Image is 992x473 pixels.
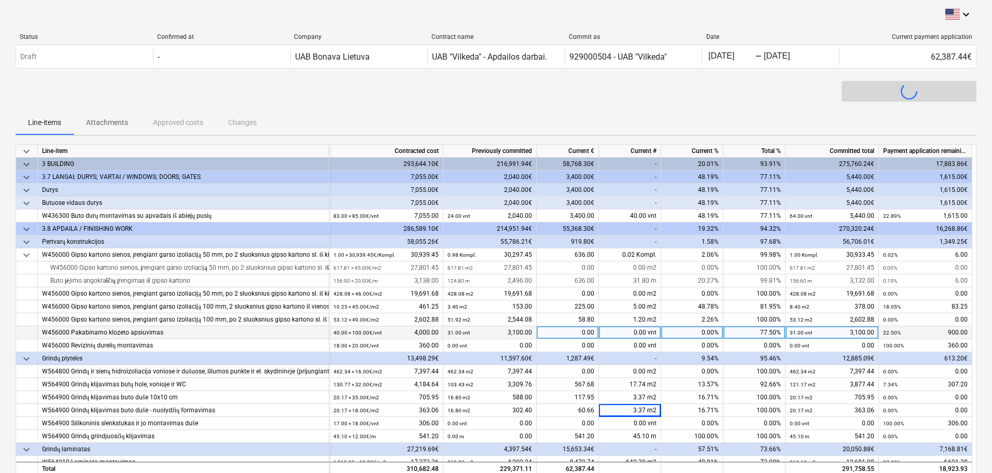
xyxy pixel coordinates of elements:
[333,317,379,323] small: 53.12 × 49.00€ / m2
[448,417,532,430] div: 0.00
[20,33,149,40] div: Status
[599,326,661,339] div: 0.00 vnt
[537,184,599,197] div: 3,400.00€
[448,210,532,222] div: 2,040.00
[723,391,786,404] div: 100.00%
[599,365,661,378] div: 0.00 m2
[329,158,443,171] div: 293,644.10€
[333,382,382,387] small: 130.77 × 32.00€ / m2
[790,326,874,339] div: 3,100.00
[883,378,968,391] div: 307.20
[448,248,532,261] div: 30,297.45
[723,261,786,274] div: 100.00%
[42,235,325,248] div: Pertvarų konstrukcijos
[537,378,599,391] div: 567.68
[661,248,723,261] div: 2.06%
[537,404,599,417] div: 60.66
[883,248,968,261] div: 6.00
[537,456,599,469] div: 8,479.74
[448,313,532,326] div: 2,544.08
[661,443,723,456] div: 57.51%
[883,252,898,258] small: 0.02%
[333,339,439,352] div: 360.00
[790,378,874,391] div: 3,877.44
[537,443,599,456] div: 15,653.34€
[661,287,723,300] div: 0.00%
[329,443,443,456] div: 27,219.69€
[883,313,968,326] div: 0.00
[333,291,382,297] small: 428.08 × 46.00€ / m2
[661,261,723,274] div: 0.00%
[599,417,661,430] div: 0.00 vnt
[599,430,661,443] div: 45.10 m
[599,378,661,391] div: 17.74 m2
[329,352,443,365] div: 13,498.29€
[723,184,786,197] div: 77.11%
[42,158,325,171] div: 3 BUILDING
[786,443,879,456] div: 20,050.88€
[333,261,439,274] div: 27,801.45
[42,404,325,417] div: W564900 Grindų klijavimas buto duše - nuolydžių formavimas
[333,326,439,339] div: 4,000.00
[723,378,786,391] div: 92.66%
[786,184,879,197] div: 5,440.00€
[20,145,33,158] span: keyboard_arrow_down
[661,417,723,430] div: 0.00%
[42,248,325,261] div: W456000 Gipso kartono sienos, įrengiant garso izoliaciją 50 mm, po 2 sluoksnius gipso kartono sl....
[599,352,661,365] div: -
[790,265,815,271] small: 617.81 m2
[294,33,423,40] div: Company
[661,210,723,222] div: 48.19%
[448,339,532,352] div: 0.00
[661,404,723,417] div: 16.71%
[883,330,901,336] small: 22.50%
[448,330,470,336] small: 31.00 vnt
[333,404,439,417] div: 363.06
[448,369,473,374] small: 462.34 m2
[883,365,968,378] div: 0.00
[448,304,467,310] small: 3.40 m2
[295,52,370,62] div: UAB Bonava Lietuva
[883,210,968,222] div: 1,615.00
[723,443,786,456] div: 73.66%
[42,339,325,352] div: W456000 Revizinių durelių montavimas
[20,443,33,456] span: keyboard_arrow_down
[883,391,968,404] div: 0.00
[723,274,786,287] div: 99.81%
[661,197,723,210] div: 48.19%
[42,171,325,184] div: 3.7 LANGAI; DURYS; VARTAI / WINDOWS; DOORS; GATES
[20,197,33,210] span: keyboard_arrow_down
[883,317,898,323] small: 0.00%
[883,213,901,219] small: 22.89%
[790,365,874,378] div: 7,397.44
[537,430,599,443] div: 541.20
[790,278,812,284] small: 156.60 m
[448,252,476,258] small: 0.98 Kompl.
[599,287,661,300] div: 0.00 m2
[333,213,379,219] small: 83.00 × 85.00€ / vnt
[790,287,874,300] div: 19,691.68
[443,184,537,197] div: 2,040.00€
[723,287,786,300] div: 100.00%
[537,274,599,287] div: 636.00
[661,171,723,184] div: 48.19%
[448,395,470,400] small: 16.80 m2
[723,300,786,313] div: 81.95%
[448,274,532,287] div: 2,496.00
[333,421,379,426] small: 17.00 × 18.00€ / vnt
[537,339,599,352] div: 0.00
[42,274,325,287] div: Buto įėjimo angokraščių įrengimas iš gipso kartono
[569,33,698,40] div: Commit as
[661,235,723,248] div: 1.58%
[599,443,661,456] div: -
[723,210,786,222] div: 77.11%
[723,404,786,417] div: 100.00%
[537,365,599,378] div: 0.00
[333,210,439,222] div: 7,055.00
[443,145,537,158] div: Previously committed
[599,261,661,274] div: 0.00 m2
[42,261,325,274] div: W456000 Gipso kartono sienos, įrengiant garso izoliaciją 50 mm, po 2 sluoksnius gipso kartono sl....
[537,352,599,365] div: 1,287.49€
[723,430,786,443] div: 100.00%
[38,145,329,158] div: Line-item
